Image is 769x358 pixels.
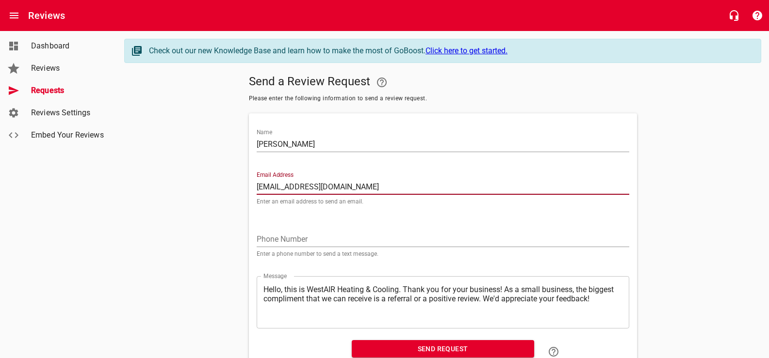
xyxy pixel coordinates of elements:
h6: Reviews [28,8,65,23]
textarea: Hello, this is WestAIR Heating & Cooling. Thank you for your business! As a small business, the b... [263,285,622,319]
span: Please enter the following information to send a review request. [249,94,637,104]
label: Name [257,129,272,135]
p: Enter a phone number to send a text message. [257,251,629,257]
a: Your Google or Facebook account must be connected to "Send a Review Request" [370,71,393,94]
span: Reviews [31,62,105,74]
span: Send Request [360,343,526,355]
button: Send Request [352,340,534,358]
button: Open drawer [2,4,26,27]
span: Dashboard [31,40,105,52]
p: Enter an email address to send an email. [257,199,629,204]
h5: Send a Review Request [249,71,637,94]
span: Reviews Settings [31,107,105,119]
button: Support Portal [746,4,769,27]
div: Check out our new Knowledge Base and learn how to make the most of GoBoost. [149,45,751,57]
a: Click here to get started. [425,46,507,55]
button: Live Chat [722,4,746,27]
label: Email Address [257,172,294,178]
span: Embed Your Reviews [31,129,105,141]
span: Requests [31,85,105,96]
